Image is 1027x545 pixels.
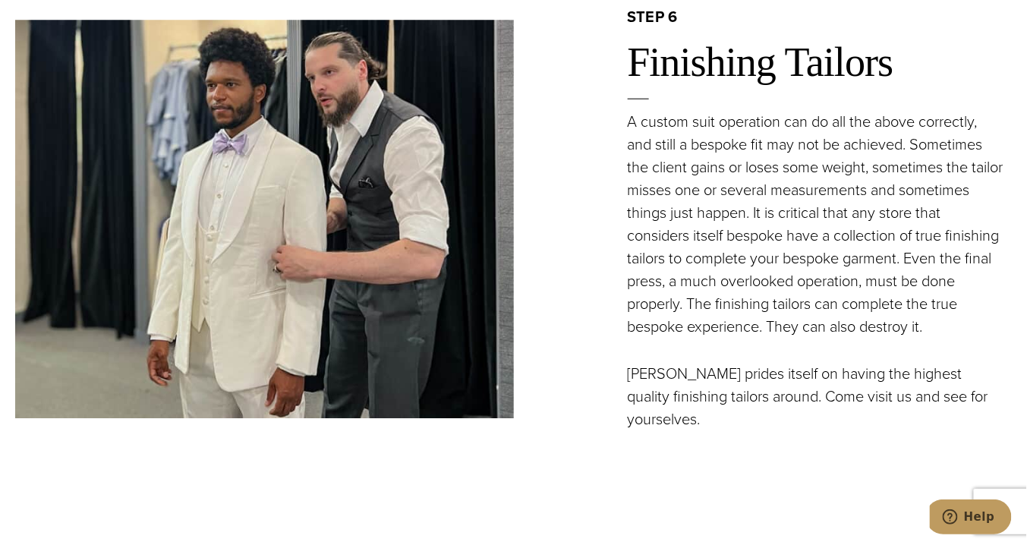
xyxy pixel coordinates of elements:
p: A custom suit operation can do all the above correctly, and still a bespoke fit may not be achiev... [628,110,1004,338]
img: Fitter doing a final fitting making sure garment fits correctly. White 3 piece tuxedo-shawl lapel... [15,20,514,418]
h2: Finishing Tailors [628,38,1013,87]
iframe: Opens a widget where you can chat to one of our agents [930,499,1012,537]
h2: step 6 [628,7,1013,27]
p: [PERSON_NAME] prides itself on having the highest quality finishing tailors around. Come visit us... [628,362,1004,430]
